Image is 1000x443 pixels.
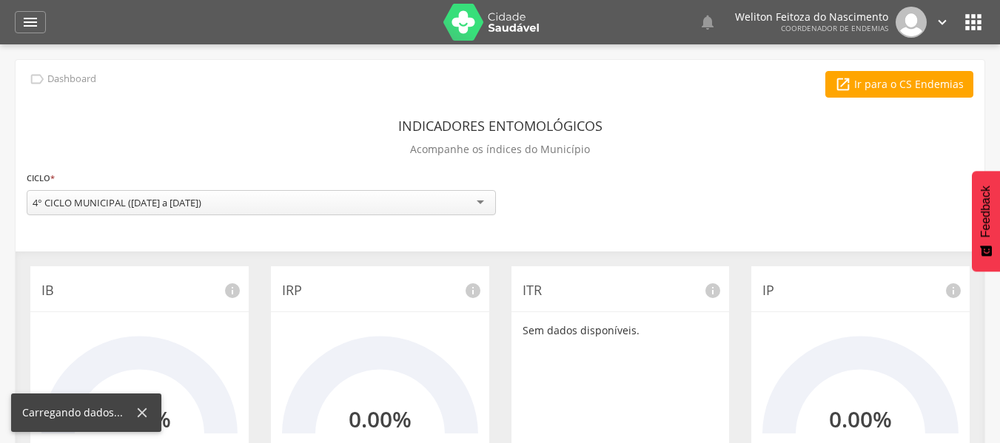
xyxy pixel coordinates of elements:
i:  [934,14,950,30]
i:  [962,10,985,34]
p: IP [762,281,959,300]
h2: 0.00% [829,407,892,431]
p: Sem dados disponíveis. [523,323,719,338]
i: info [944,282,962,300]
i: info [704,282,722,300]
p: Weliton Feitoza do Nascimento [735,12,888,22]
i: info [224,282,241,300]
a:  [699,7,717,38]
header: Indicadores Entomológicos [398,112,603,139]
p: ITR [523,281,719,300]
a: Ir para o CS Endemias [825,71,973,98]
p: IB [41,281,238,300]
div: 4° CICLO MUNICIPAL ([DATE] a [DATE]) [33,196,201,209]
span: Feedback [979,186,993,237]
p: Dashboard [47,73,96,85]
i: info [464,282,482,300]
h2: 0.00% [349,407,412,431]
label: Ciclo [27,170,55,186]
p: Acompanhe os índices do Município [410,139,590,160]
div: Carregando dados... [22,405,134,420]
button: Feedback - Mostrar pesquisa [972,171,1000,271]
a:  [15,11,46,33]
p: IRP [282,281,478,300]
i:  [21,13,39,31]
span: Coordenador de Endemias [781,23,888,33]
a:  [934,7,950,38]
i:  [835,76,851,92]
i:  [29,71,45,87]
i:  [699,13,717,31]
